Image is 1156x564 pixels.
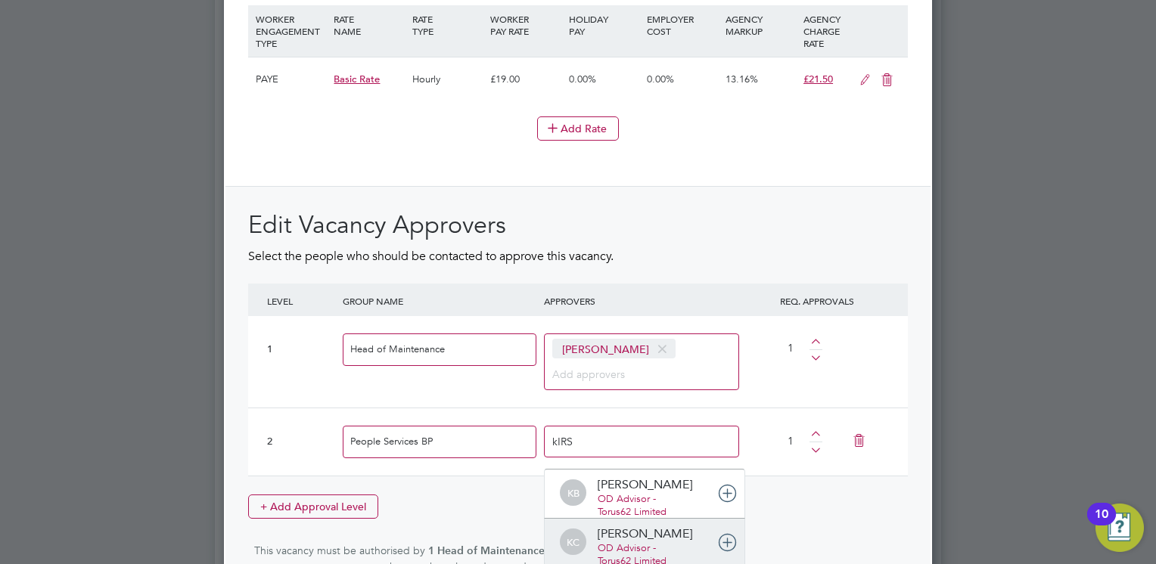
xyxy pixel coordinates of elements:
[741,284,893,318] div: REQ. APPROVALS
[409,5,486,45] div: RATE TYPE
[560,529,586,556] span: KC
[334,73,380,85] span: Basic Rate
[1095,514,1108,534] div: 10
[643,5,721,45] div: EMPLOYER COST
[263,284,339,318] div: LEVEL
[552,431,647,451] input: Add approvers
[722,5,800,45] div: AGENCY MARKUP
[598,492,650,505] span: OD Advisor
[647,73,674,85] span: 0.00%
[552,339,676,358] span: [PERSON_NAME]
[726,73,758,85] span: 13.16%
[330,5,408,45] div: RATE NAME
[653,492,656,505] span: -
[800,5,852,57] div: AGENCY CHARGE RATE
[254,544,425,557] span: This vacancy must be authorised by
[565,5,643,45] div: HOLIDAY PAY
[803,73,833,85] span: £21.50
[537,116,619,141] button: Add Rate
[598,477,692,493] div: [PERSON_NAME]
[598,541,650,554] span: OD Advisor
[653,541,656,554] span: -
[428,544,545,557] strong: 1 Head of Maintenance
[598,505,667,518] span: Torus62 Limited
[252,5,330,57] div: WORKER ENGAGEMENT TYPE
[252,57,330,101] div: PAYE
[486,5,564,45] div: WORKER PAY RATE
[248,249,614,264] span: Select the people who should be contacted to approve this vacancy.
[267,435,335,448] div: 2
[552,364,647,383] input: Add approvers
[598,526,692,542] div: [PERSON_NAME]
[339,284,540,318] div: GROUP NAME
[560,480,586,507] span: KB
[569,73,596,85] span: 0.00%
[486,57,564,101] div: £19.00
[1095,504,1144,552] button: Open Resource Center, 10 new notifications
[540,284,741,318] div: APPROVERS
[248,494,378,519] button: + Add Approval Level
[267,343,335,356] div: 1
[409,57,486,101] div: Hourly
[248,209,908,241] h2: Edit Vacancy Approvers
